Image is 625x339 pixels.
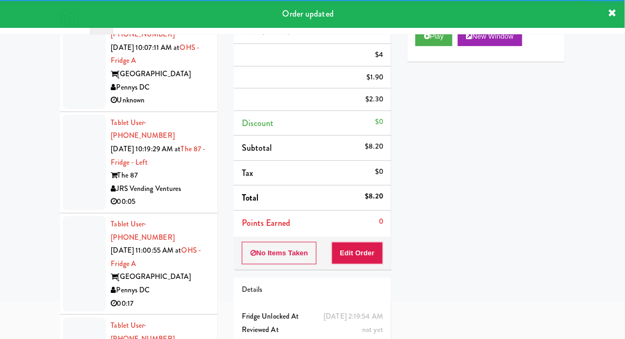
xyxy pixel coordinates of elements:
[415,27,452,46] button: Play
[111,117,175,141] a: Tablet User· [PHONE_NUMBER]
[111,94,210,107] div: Unknown
[367,71,384,84] div: $1.90
[242,217,290,229] span: Points Earned
[324,310,383,323] div: [DATE] 2:19:54 AM
[111,284,210,297] div: Pennys DC
[375,165,383,179] div: $0
[242,167,253,179] span: Tax
[242,283,383,297] div: Details
[111,219,175,242] span: · [PHONE_NUMBER]
[111,270,210,284] div: [GEOGRAPHIC_DATA]
[60,11,218,112] li: Tablet User· [PHONE_NUMBER][DATE] 10:07:11 AM atOHS - Fridge A[GEOGRAPHIC_DATA]Pennys DCUnknown
[458,27,522,46] button: New Window
[111,219,175,242] a: Tablet User· [PHONE_NUMBER]
[379,215,383,229] div: 0
[111,68,210,81] div: [GEOGRAPHIC_DATA]
[242,191,259,204] span: Total
[362,325,383,335] span: not yet
[332,242,384,264] button: Edit Order
[60,112,218,213] li: Tablet User· [PHONE_NUMBER][DATE] 10:19:29 AM atThe 87 - Fridge - LeftThe 87JRS Vending Ventures0...
[366,93,384,106] div: $2.30
[242,242,317,264] button: No Items Taken
[111,245,182,255] span: [DATE] 11:00:55 AM at
[242,142,272,154] span: Subtotal
[111,182,210,196] div: JRS Vending Ventures
[283,8,334,20] span: Order updated
[111,144,206,167] a: The 87 - Fridge - Left
[111,195,210,209] div: 00:05
[111,245,202,269] a: OHS - Fridge A
[111,42,180,53] span: [DATE] 10:07:11 AM at
[111,144,181,154] span: [DATE] 10:19:29 AM at
[261,25,290,38] span: (3 )
[375,115,383,129] div: $0
[242,323,383,337] div: Reviewed At
[242,25,290,38] span: Items
[269,25,288,38] ng-pluralize: items
[375,48,383,62] div: $4
[242,310,383,323] div: Fridge Unlocked At
[60,213,218,315] li: Tablet User· [PHONE_NUMBER][DATE] 11:00:55 AM atOHS - Fridge A[GEOGRAPHIC_DATA]Pennys DC00:17
[111,81,210,94] div: Pennys DC
[365,190,384,203] div: $8.20
[242,117,274,129] span: Discount
[365,140,384,153] div: $8.20
[111,169,210,182] div: The 87
[111,297,210,311] div: 00:17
